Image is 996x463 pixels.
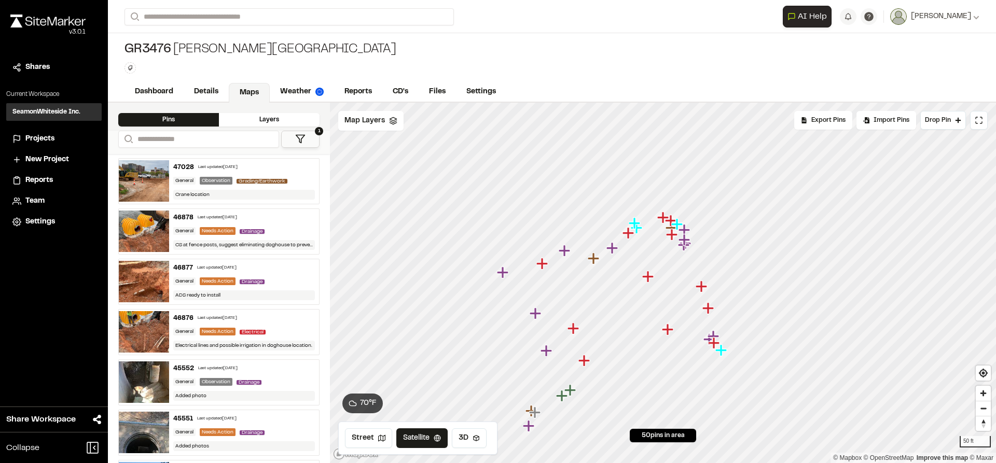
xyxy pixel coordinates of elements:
[12,107,80,117] h3: SeamonWhiteside Inc.
[184,82,229,102] a: Details
[10,15,86,27] img: rebrand.png
[12,154,95,165] a: New Project
[970,454,993,461] a: Maxar
[125,62,136,74] button: Edit Tags
[396,428,448,448] button: Satellite
[173,240,315,250] div: CS at fence posts, suggest eliminating doghouse to prevent issues with utility conflict but maint...
[173,414,193,424] div: 45551
[25,195,45,207] span: Team
[6,413,76,426] span: Share Workspace
[456,82,506,102] a: Settings
[237,179,287,184] span: Grading/Earthwork
[342,394,383,413] button: 70°F
[125,82,184,102] a: Dashboard
[559,244,572,258] div: Map marker
[702,302,716,315] div: Map marker
[334,82,382,102] a: Reports
[118,113,219,127] div: Pins
[708,336,722,350] div: Map marker
[200,428,236,436] div: Needs Action
[240,229,265,234] span: Drainage
[678,238,691,252] div: Map marker
[25,154,69,165] span: New Project
[315,88,324,96] img: precipai.png
[642,270,656,284] div: Map marker
[197,416,237,422] div: Last updated [DATE]
[588,252,601,265] div: Map marker
[556,389,570,403] div: Map marker
[679,223,692,237] div: Map marker
[497,266,510,279] div: Map marker
[173,364,194,373] div: 45552
[198,315,237,321] div: Last updated [DATE]
[360,398,377,409] span: 70 ° F
[564,384,578,397] div: Map marker
[219,113,320,127] div: Layers
[173,213,193,222] div: 46878
[856,111,916,130] div: Import Pins into your project
[270,82,334,102] a: Weather
[25,175,53,186] span: Reports
[240,430,265,435] span: Drainage
[811,116,846,125] span: Export Pins
[12,175,95,186] a: Reports
[920,111,966,130] button: Drop Pin
[345,428,392,448] button: Street
[925,116,951,125] span: Drop Pin
[568,322,581,335] div: Map marker
[173,277,196,285] div: General
[281,131,320,148] button: 1
[530,307,543,320] div: Map marker
[890,8,907,25] img: User
[976,401,991,416] button: Zoom out
[119,311,169,353] img: file
[200,378,232,386] div: Observation
[708,330,721,343] div: Map marker
[606,242,620,255] div: Map marker
[419,82,456,102] a: Files
[578,354,592,368] div: Map marker
[783,6,836,27] div: Open AI Assistant
[976,416,991,431] span: Reset bearing to north
[662,323,675,336] div: Map marker
[657,211,671,225] div: Map marker
[25,216,55,228] span: Settings
[25,133,54,145] span: Projects
[665,214,679,228] div: Map marker
[173,227,196,235] div: General
[976,386,991,401] button: Zoom in
[541,344,554,358] div: Map marker
[173,190,315,200] div: Crane location
[911,11,971,22] span: [PERSON_NAME]
[198,366,238,372] div: Last updated [DATE]
[976,366,991,381] button: Find my location
[173,263,193,273] div: 46877
[173,441,315,451] div: Added photos
[173,290,315,300] div: ADS ready to install
[200,328,236,335] div: Needs Action
[798,10,827,23] span: AI Help
[671,218,685,231] div: Map marker
[173,391,315,401] div: Added photo
[960,436,991,447] div: 50 ft
[642,431,685,440] span: 50 pins in area
[240,330,266,334] span: Electrical
[315,127,323,135] span: 1
[237,380,261,385] span: Drainage
[330,103,996,463] canvas: Map
[119,361,169,403] img: file
[452,428,487,448] button: 3D
[173,163,194,172] div: 47028
[696,280,709,293] div: Map marker
[200,227,236,235] div: Needs Action
[118,131,137,148] button: Search
[523,419,536,433] div: Map marker
[125,41,171,58] span: GR3476
[6,442,39,454] span: Collapse
[12,216,95,228] a: Settings
[173,314,193,323] div: 46876
[229,83,270,103] a: Maps
[240,279,265,284] span: Drainage
[629,217,642,230] div: Map marker
[917,454,968,461] a: Map feedback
